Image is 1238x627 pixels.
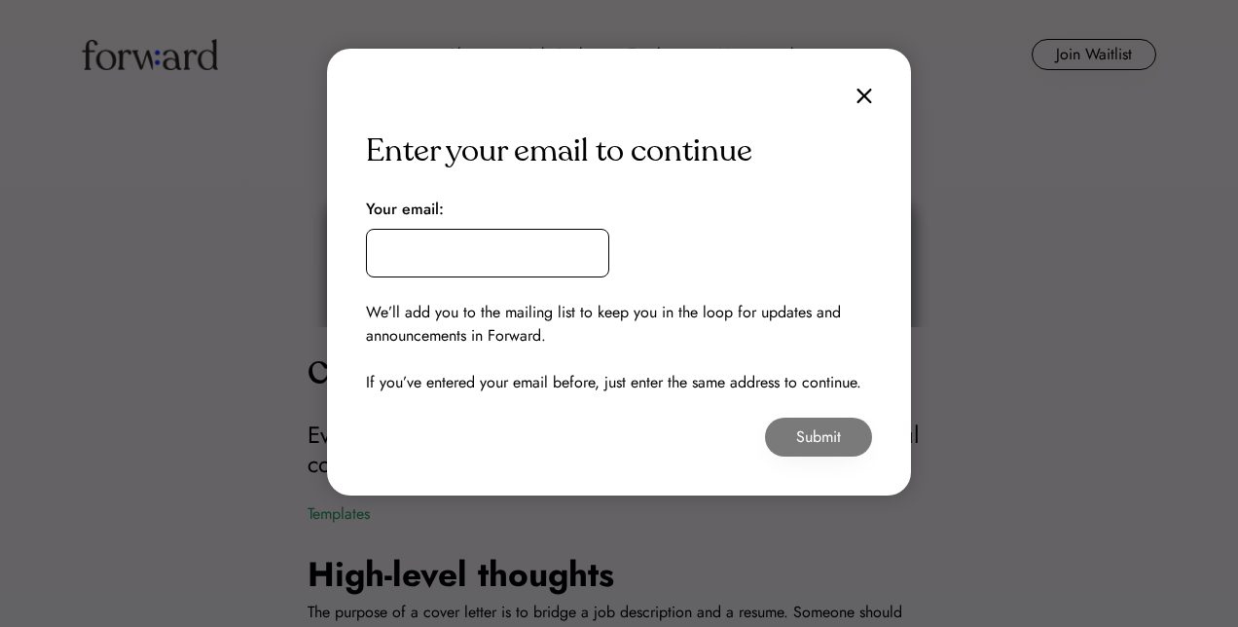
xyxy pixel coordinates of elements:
[856,88,872,104] img: close.svg
[765,418,872,457] button: Submit
[366,128,752,174] div: Enter your email to continue
[366,301,872,348] div: We’ll add you to the mailing list to keep you in the loop for updates and announcements in Forward.
[366,198,444,221] div: Your email:
[366,371,861,394] div: If you’ve entered your email before, just enter the same address to continue.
